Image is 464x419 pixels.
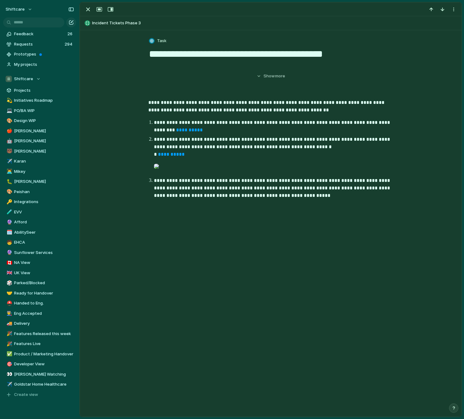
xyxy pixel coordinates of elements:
span: UK View [14,270,74,276]
a: Feedback26 [3,29,76,39]
button: 🚚 [6,320,12,327]
button: shiftcare [3,4,36,14]
div: 🎯Developer View [3,359,76,369]
button: 🤝 [6,290,12,296]
a: Prototypes [3,50,76,59]
button: Showmore [148,71,393,82]
a: 🧪EVV [3,207,76,217]
span: EVV [14,209,74,215]
div: 🐛[PERSON_NAME] [3,177,76,186]
div: 🎉 [7,330,11,337]
span: Features Live [14,341,74,347]
a: ✈️Karan [3,157,76,166]
span: Handed to Eng. [14,300,74,306]
span: [PERSON_NAME] [14,128,74,134]
div: 🇬🇧UK View [3,268,76,278]
button: 🔑 [6,199,12,205]
div: 🔑 [7,198,11,206]
span: Developer View [14,361,74,367]
button: 🐛 [6,178,12,185]
div: ⛑️ [7,300,11,307]
span: Sunflower Services [14,250,74,256]
div: 🔮 [7,249,11,256]
span: Goldstar Home Healthcare [14,381,74,387]
a: 🐻[PERSON_NAME] [3,147,76,156]
span: [PERSON_NAME] [14,148,74,154]
a: 🎉Features Released this week [3,329,76,339]
div: 🍎 [7,127,11,134]
button: 🎲 [6,280,12,286]
button: 👨‍💻 [6,168,12,175]
button: 🎉 [6,331,12,337]
div: 🎯 [7,361,11,368]
a: 🎨Peishan [3,187,76,197]
div: 🎨 [7,117,11,124]
div: 🗓️AbilitySeer [3,228,76,237]
span: My projects [14,61,74,68]
span: Afford [14,219,74,225]
div: 👨‍🏭 [7,310,11,317]
div: 💫 [7,97,11,104]
div: 👨‍🏭Eng Accepted [3,309,76,318]
span: Product / Marketing Handover [14,351,74,357]
button: 🔮 [6,219,12,225]
span: Karan [14,158,74,164]
div: 🇬🇧 [7,269,11,276]
a: 🤖[PERSON_NAME] [3,136,76,146]
span: [PERSON_NAME] [14,138,74,144]
span: Initiatives Roadmap [14,97,74,104]
button: 🔮 [6,250,12,256]
div: 🧒 [7,239,11,246]
div: ✅Product / Marketing Handover [3,349,76,359]
button: 🎨 [6,118,12,124]
span: Ready for Handover [14,290,74,296]
span: Feedback [14,31,66,37]
a: 🔮Afford [3,217,76,227]
a: 💻PO/BA WIP [3,106,76,115]
button: 👨‍🏭 [6,310,12,317]
button: ✈️ [6,381,12,387]
div: 🗓️ [7,229,11,236]
div: 🚚 [7,320,11,327]
div: 👨‍💻Mikey [3,167,76,176]
span: Show [264,73,275,79]
button: 🎯 [6,361,12,367]
button: ✈️ [6,158,12,164]
span: Prototypes [14,51,74,57]
a: 💫Initiatives Roadmap [3,96,76,105]
div: 🎨 [7,188,11,195]
a: My projects [3,60,76,69]
button: 🇬🇧 [6,270,12,276]
span: Requests [14,41,63,47]
a: Projects [3,86,76,95]
button: 🐻 [6,148,12,154]
div: 🧪 [7,208,11,216]
button: Incident Tickets Phase 3 [83,18,459,28]
a: ✈️Goldstar Home Healthcare [3,380,76,389]
div: ✈️ [7,158,11,165]
div: 🎲Parked/Blocked [3,278,76,288]
a: ⛑️Handed to Eng. [3,299,76,308]
a: 👀[PERSON_NAME] Watching [3,370,76,379]
a: 🇨🇦NA View [3,258,76,267]
button: ✅ [6,351,12,357]
span: [PERSON_NAME] Watching [14,371,74,378]
button: 👀 [6,371,12,378]
div: 🐻 [7,148,11,155]
span: Parked/Blocked [14,280,74,286]
span: Features Released this week [14,331,74,337]
div: ✈️ [7,381,11,388]
span: [PERSON_NAME] [14,178,74,185]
